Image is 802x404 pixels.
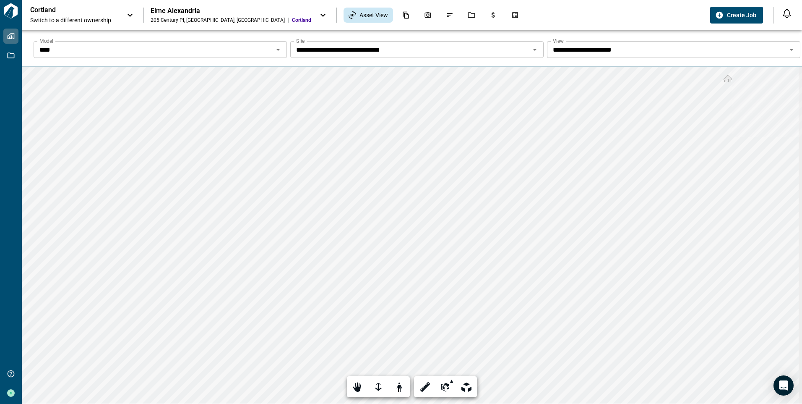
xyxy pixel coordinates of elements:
button: Open [786,44,797,55]
label: View [553,37,564,45]
button: Open notification feed [780,7,794,20]
div: Issues & Info [441,8,458,22]
div: Jobs [463,8,480,22]
button: Open [272,44,284,55]
button: Open [529,44,541,55]
span: Create Job [727,11,756,19]
div: Asset View [344,8,393,23]
span: Switch to a different ownership [30,16,118,24]
label: Site [296,37,305,45]
div: 205 Century Pl , [GEOGRAPHIC_DATA] , [GEOGRAPHIC_DATA] [151,17,285,24]
label: Model [39,37,53,45]
button: Create Job [710,7,763,24]
p: Cortland [30,6,106,14]
div: Photos [419,8,437,22]
div: Elme Alexandria [151,7,311,15]
span: Cortland [292,17,311,24]
span: Asset View [359,11,388,19]
div: Budgets [484,8,502,22]
div: Takeoff Center [506,8,524,22]
div: Open Intercom Messenger [773,375,794,396]
div: Documents [397,8,415,22]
